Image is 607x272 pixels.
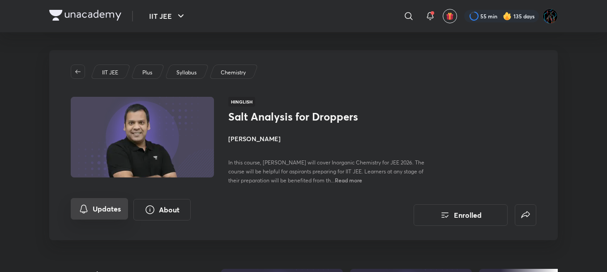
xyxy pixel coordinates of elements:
[176,69,197,77] p: Syllabus
[228,159,424,184] span: In this course, [PERSON_NAME] will cover Inorganic Chemistry for JEE 2026. The course will be hel...
[49,10,121,21] img: Company Logo
[142,69,152,77] p: Plus
[221,69,246,77] p: Chemistry
[228,97,255,107] span: Hinglish
[141,69,154,77] a: Plus
[49,10,121,23] a: Company Logo
[443,9,457,23] button: avatar
[228,110,375,123] h1: Salt Analysis for Droppers
[414,204,508,226] button: Enrolled
[175,69,198,77] a: Syllabus
[144,7,192,25] button: IIT JEE
[503,12,512,21] img: streak
[102,69,118,77] p: IIT JEE
[219,69,248,77] a: Chemistry
[133,199,191,220] button: About
[228,134,429,143] h4: [PERSON_NAME]
[69,96,215,178] img: Thumbnail
[446,12,454,20] img: avatar
[71,198,128,220] button: Updates
[543,9,558,24] img: Umang Raj
[335,177,362,184] span: Read more
[515,204,536,226] button: false
[101,69,120,77] a: IIT JEE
